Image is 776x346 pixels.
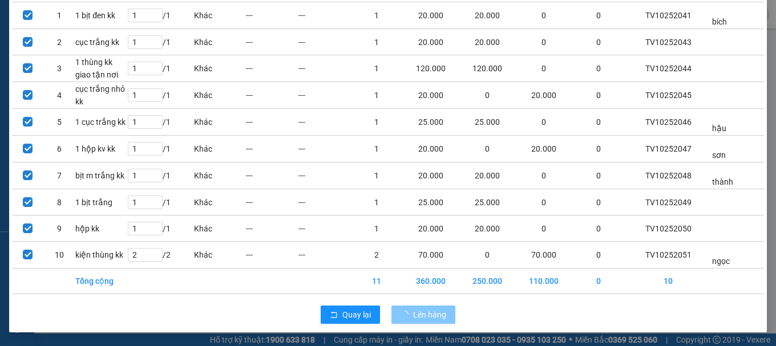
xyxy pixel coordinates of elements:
[298,55,350,82] td: ---
[459,55,516,82] td: 120.000
[712,17,727,26] span: bích
[459,136,516,162] td: 0
[413,308,446,321] span: Lên hàng
[298,162,350,189] td: ---
[572,82,625,109] td: 0
[350,29,403,55] td: 1
[625,55,712,82] td: TV10252044
[459,268,516,294] td: 250.000
[75,189,127,215] td: 1 bịt trắng
[403,189,459,215] td: 25.000
[127,242,193,268] td: / 2
[298,109,350,136] td: ---
[127,189,193,215] td: / 1
[43,242,75,268] td: 10
[75,136,127,162] td: 1 hộp kv kk
[342,308,371,321] span: Quay lại
[625,162,712,189] td: TV10252048
[298,242,350,268] td: ---
[572,29,625,55] td: 0
[245,189,298,215] td: ---
[350,268,403,294] td: 11
[193,109,246,136] td: Khác
[712,124,726,133] span: hậu
[572,242,625,268] td: 0
[5,85,27,96] span: GIAO:
[516,162,572,189] td: 0
[572,189,625,215] td: 0
[459,162,516,189] td: 20.000
[75,2,127,29] td: 1 bịt đen kk
[298,136,350,162] td: ---
[43,189,75,215] td: 8
[298,29,350,55] td: ---
[75,268,127,294] td: Tổng cộng
[127,215,193,242] td: / 1
[38,6,132,17] strong: BIÊN NHẬN GỬI HÀNG
[75,82,127,109] td: cục trắng nhỏ kk
[516,55,572,82] td: 0
[403,2,459,29] td: 20.000
[43,215,75,242] td: 9
[625,2,712,29] td: TV10252041
[245,29,298,55] td: ---
[516,242,572,268] td: 70.000
[516,29,572,55] td: 0
[75,215,127,242] td: hộp kk
[516,2,572,29] td: 0
[5,22,167,44] p: GỬI:
[516,215,572,242] td: 0
[298,189,350,215] td: ---
[516,82,572,109] td: 20.000
[43,136,75,162] td: 6
[401,311,413,319] span: loading
[516,268,572,294] td: 110.000
[350,215,403,242] td: 1
[625,109,712,136] td: TV10252046
[5,49,167,71] p: NHẬN:
[43,55,75,82] td: 3
[625,82,712,109] td: TV10252045
[75,242,127,268] td: kiện thùng kk
[127,29,193,55] td: / 1
[298,215,350,242] td: ---
[516,136,572,162] td: 20.000
[625,242,712,268] td: TV10252051
[403,268,459,294] td: 360.000
[193,55,246,82] td: Khác
[321,306,380,324] button: rollbackQuay lại
[127,55,193,82] td: / 1
[712,177,733,186] span: thành
[625,268,712,294] td: 10
[127,109,193,136] td: / 1
[5,72,83,83] span: 0901454501 -
[403,215,459,242] td: 20.000
[127,162,193,189] td: / 1
[193,189,246,215] td: Khác
[43,2,75,29] td: 1
[245,215,298,242] td: ---
[5,33,35,44] span: TRANG
[403,136,459,162] td: 20.000
[350,136,403,162] td: 1
[245,82,298,109] td: ---
[516,189,572,215] td: 0
[127,82,193,109] td: / 1
[245,136,298,162] td: ---
[193,82,246,109] td: Khác
[75,29,127,55] td: cục trắng kk
[459,215,516,242] td: 20.000
[350,55,403,82] td: 1
[43,162,75,189] td: 7
[459,109,516,136] td: 25.000
[245,242,298,268] td: ---
[350,109,403,136] td: 1
[403,162,459,189] td: 20.000
[403,55,459,82] td: 120.000
[391,306,455,324] button: Lên hàng
[193,2,246,29] td: Khác
[193,162,246,189] td: Khác
[459,82,516,109] td: 0
[350,2,403,29] td: 1
[516,109,572,136] td: 0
